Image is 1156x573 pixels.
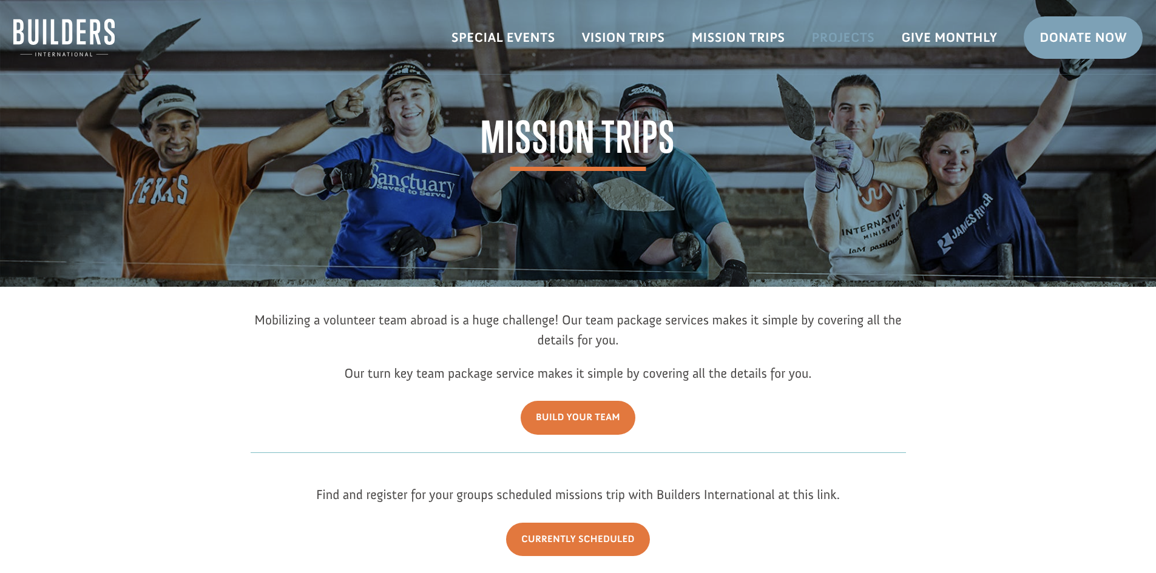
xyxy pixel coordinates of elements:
[13,19,115,56] img: Builders International
[22,38,167,46] div: to
[1024,16,1143,59] a: Donate Now
[678,20,799,55] a: Mission Trips
[316,486,840,503] span: Find and register for your groups scheduled missions trip with Builders International at this link.
[506,523,650,556] a: Currently Scheduled
[888,20,1010,55] a: Give Monthly
[22,25,32,35] img: emoji partyPopper
[29,37,100,46] strong: Project Shovel Ready
[521,401,635,434] a: Build Your Team
[254,312,902,348] span: Mobilizing a volunteer team abroad is a huge challenge! Our team package services makes it simple...
[569,20,678,55] a: Vision Trips
[33,49,137,57] span: Rockford , [GEOGRAPHIC_DATA]
[22,49,30,57] img: US.png
[172,24,226,46] button: Donate
[438,20,569,55] a: Special Events
[481,116,675,171] span: Mission Trips
[344,365,811,381] span: Our turn key team package service makes it simple by covering all the details for you.
[22,12,167,36] div: [PERSON_NAME] donated $50
[799,20,888,55] a: Projects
